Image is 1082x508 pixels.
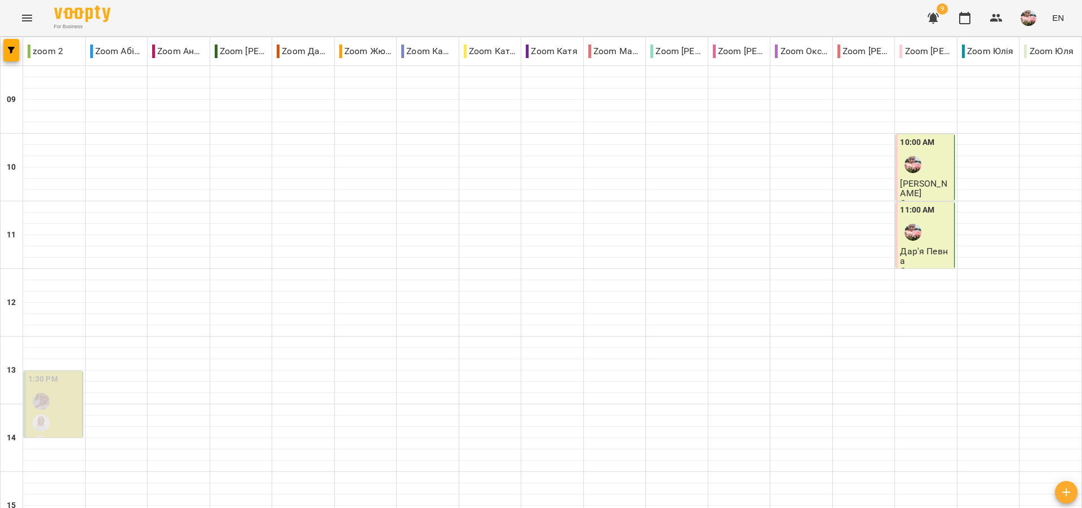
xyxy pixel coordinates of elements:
[900,266,926,276] p: Олена
[904,224,921,241] img: Олена
[215,45,268,58] p: Zoom [PERSON_NAME]
[713,45,766,58] p: Zoom [PERSON_NAME]
[7,161,16,174] h6: 10
[54,6,110,22] img: Voopty Logo
[962,45,1013,58] p: Zoom Юлія
[7,229,16,241] h6: 11
[401,45,454,58] p: Zoom Каріна
[7,364,16,377] h6: 13
[650,45,703,58] p: Zoom [PERSON_NAME]
[33,414,50,431] img: Анастасія
[837,45,890,58] p: Zoom [PERSON_NAME]
[588,45,641,58] p: Zoom Марина
[900,204,934,217] label: 11:00 AM
[904,156,921,173] img: Олена
[464,45,517,58] p: Zoom Катерина
[900,136,934,149] label: 10:00 AM
[900,246,947,266] span: Дар'я Певна
[152,45,205,58] p: Zoom Анастасія
[14,5,41,32] button: Menu
[28,45,63,58] p: zoom 2
[7,297,16,309] h6: 12
[33,436,50,453] img: Даніела
[526,45,577,58] p: Zoom Катя
[1055,481,1077,503] button: Add lesson
[7,94,16,106] h6: 09
[33,393,50,410] img: Абігейл
[1024,45,1073,58] p: Zoom Юля
[277,45,330,58] p: Zoom Даніела
[937,3,948,15] span: 9
[900,178,947,198] span: [PERSON_NAME]
[54,23,110,30] span: For Business
[775,45,828,58] p: Zoom Оксана
[1052,12,1064,24] span: EN
[90,45,143,58] p: Zoom Абігейл
[900,198,926,208] p: Олена
[899,45,952,58] p: Zoom [PERSON_NAME]
[28,373,58,386] label: 1:30 PM
[339,45,392,58] p: Zoom Жюлі
[1021,10,1036,26] img: 8083309bded53c68aac8eeebb901aa2d.jpg
[1048,7,1068,28] button: EN
[7,432,16,444] h6: 14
